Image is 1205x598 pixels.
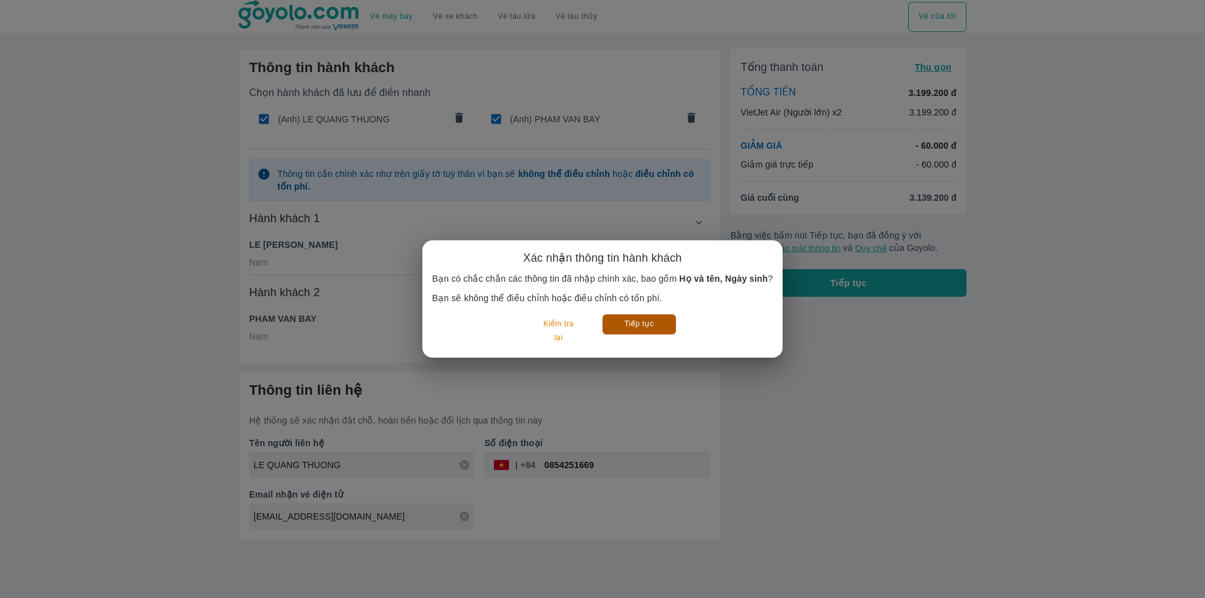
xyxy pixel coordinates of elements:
h6: Xác nhận thông tin hành khách [523,250,682,265]
p: Bạn có chắc chắn các thông tin đã nhập chính xác, bao gồm ? [432,272,773,285]
p: Bạn sẽ không thể điều chỉnh hoặc điều chỉnh có tốn phí. [432,292,773,304]
button: Kiểm tra lại [529,314,587,348]
b: Họ và tên, Ngày sinh [679,274,768,284]
button: Tiếp tục [602,314,676,334]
